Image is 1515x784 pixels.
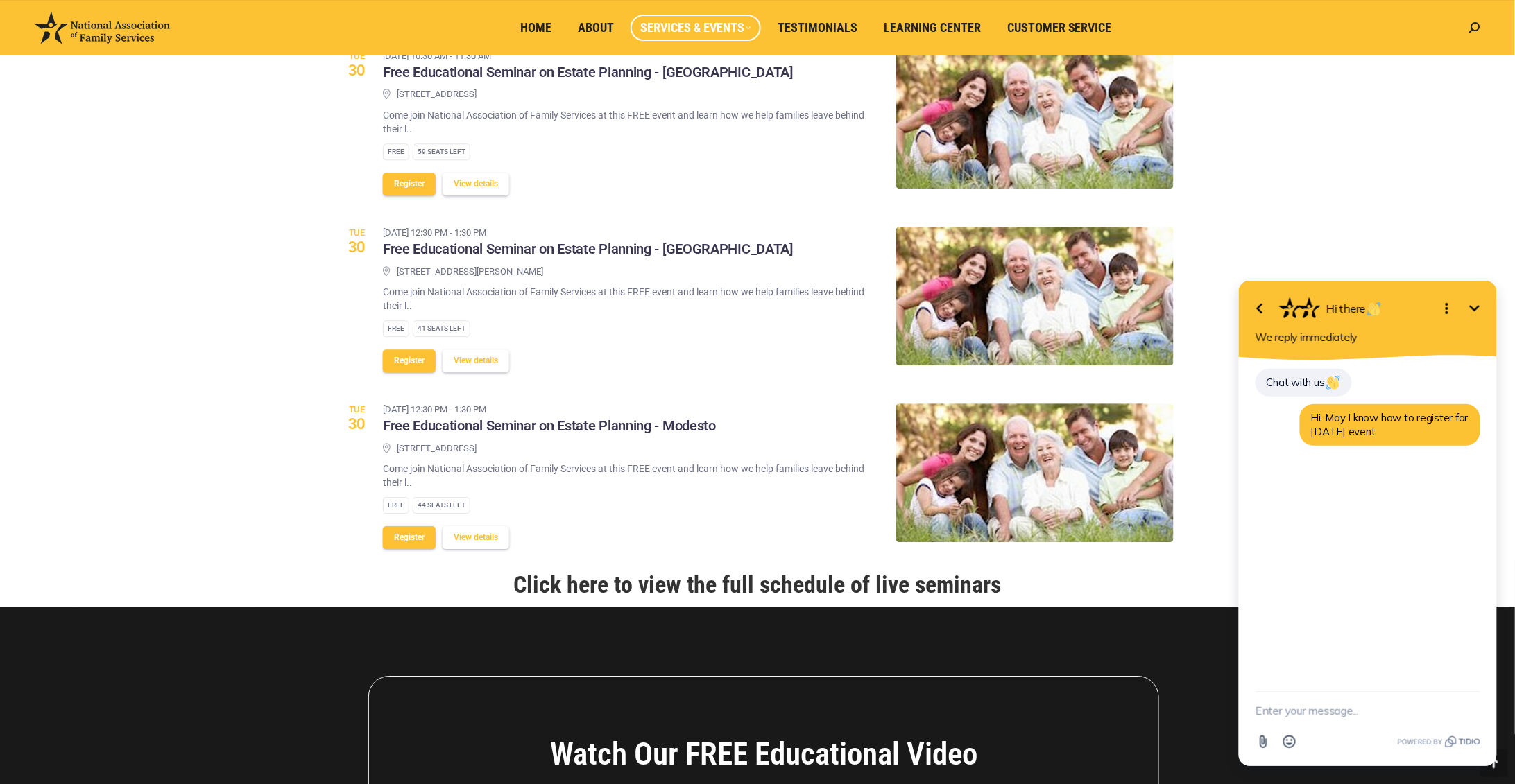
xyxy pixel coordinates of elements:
[884,20,981,35] span: Learning Center
[443,349,509,372] button: View details
[397,265,543,279] span: [STREET_ADDRESS][PERSON_NAME]
[778,20,857,35] span: Testimonials
[413,143,470,160] div: 59 Seats left
[383,173,436,195] button: Register
[341,228,373,237] span: Tue
[383,497,409,514] div: Free
[397,442,477,455] span: [STREET_ADDRESS]
[383,64,793,82] h3: Free Educational Seminar on Estate Planning - [GEOGRAPHIC_DATA]
[341,240,373,255] span: 30
[413,497,470,514] div: 44 Seats left
[383,108,875,136] p: Come join National Association of Family Services at this FREE event and learn how we help famili...
[397,88,477,101] span: [STREET_ADDRESS]
[383,526,436,549] button: Register
[473,735,1054,773] h4: Watch Our FREE Educational Video
[341,417,373,432] span: 30
[568,15,624,41] a: About
[383,320,409,337] div: Free
[578,20,614,35] span: About
[383,349,436,372] button: Register
[514,570,1002,598] a: Click here to view the full schedule of live seminars
[640,20,751,35] span: Services & Events
[413,320,470,337] div: 41 Seats left
[874,15,991,41] a: Learning Center
[1221,266,1515,784] iframe: Tidio Chat
[511,15,561,41] a: Home
[443,173,509,195] button: View details
[383,143,409,160] div: Free
[998,15,1122,41] a: Customer Service
[383,285,875,313] p: Come join National Association of Family Services at this FREE event and learn how we help famili...
[383,241,793,259] h3: Free Educational Seminar on Estate Planning - [GEOGRAPHIC_DATA]
[341,405,373,414] span: Tue
[768,15,867,41] a: Testimonials
[443,526,509,549] button: View details
[520,20,551,35] span: Home
[383,462,875,489] p: Come join National Association of Family Services at this FREE event and learn how we help famili...
[383,417,716,435] h3: Free Educational Seminar on Estate Planning - Modesto
[1007,20,1112,35] span: Customer Service
[896,227,1174,365] img: Free Educational Seminar on Estate Planning - Chatsworth
[383,49,793,63] time: [DATE] 10:30 am - 11:30 am
[383,403,716,417] time: [DATE] 12:30 pm - 1:30 pm
[383,226,793,240] time: [DATE] 12:30 pm - 1:30 pm
[896,403,1174,542] img: Free Educational Seminar on Estate Planning - Modesto
[896,50,1174,189] img: Free Educational Seminar on Estate Planning - Hawthorne
[35,12,170,44] img: National Association of Family Services
[341,51,373,60] span: Tue
[341,63,373,78] span: 30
